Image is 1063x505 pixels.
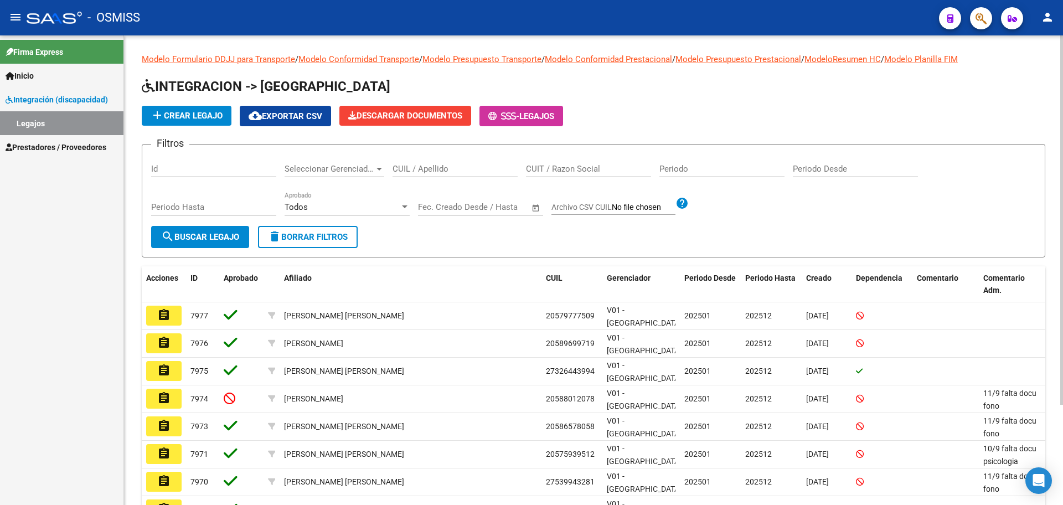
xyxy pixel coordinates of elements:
datatable-header-cell: ID [186,266,219,303]
span: 202501 [684,311,711,320]
span: 202501 [684,394,711,403]
span: 20579777509 [546,311,595,320]
span: Creado [806,274,832,282]
button: Buscar Legajo [151,226,249,248]
span: 7970 [190,477,208,486]
span: Gerenciador [607,274,651,282]
span: Inicio [6,70,34,82]
span: 202512 [745,367,772,375]
span: 202501 [684,367,711,375]
a: Modelo Formulario DDJJ para Transporte [142,54,295,64]
mat-icon: assignment [157,336,171,349]
span: Afiliado [284,274,312,282]
button: -Legajos [479,106,563,126]
span: 7971 [190,450,208,458]
span: 7977 [190,311,208,320]
span: V01 - [GEOGRAPHIC_DATA] [607,389,682,410]
span: 20588012078 [546,394,595,403]
span: 202512 [745,450,772,458]
span: 7974 [190,394,208,403]
datatable-header-cell: Afiliado [280,266,541,303]
mat-icon: assignment [157,447,171,460]
button: Crear Legajo [142,106,231,126]
span: 202501 [684,450,711,458]
div: [PERSON_NAME] [284,337,343,350]
datatable-header-cell: Gerenciador [602,266,680,303]
span: Todos [285,202,308,212]
span: 20586578058 [546,422,595,431]
div: [PERSON_NAME] [PERSON_NAME] [284,420,404,433]
mat-icon: assignment [157,364,171,377]
span: Acciones [146,274,178,282]
input: Fecha inicio [418,202,463,212]
h3: Filtros [151,136,189,151]
a: Modelo Conformidad Prestacional [545,54,672,64]
span: - [488,111,519,121]
span: Aprobado [224,274,258,282]
datatable-header-cell: Comentario [912,266,979,303]
span: [DATE] [806,477,829,486]
span: Prestadores / Proveedores [6,141,106,153]
span: Periodo Hasta [745,274,796,282]
span: 202512 [745,311,772,320]
span: Comentario [917,274,958,282]
span: Buscar Legajo [161,232,239,242]
datatable-header-cell: Creado [802,266,852,303]
span: 7975 [190,367,208,375]
a: Modelo Presupuesto Prestacional [675,54,801,64]
span: Archivo CSV CUIL [551,203,612,212]
button: Exportar CSV [240,106,331,126]
div: [PERSON_NAME] [PERSON_NAME] [284,310,404,322]
span: Firma Express [6,46,63,58]
span: 202501 [684,477,711,486]
a: Modelo Planilla FIM [884,54,958,64]
span: ID [190,274,198,282]
span: - OSMISS [87,6,140,30]
datatable-header-cell: Periodo Desde [680,266,741,303]
span: 20575939512 [546,450,595,458]
mat-icon: cloud_download [249,109,262,122]
span: 202512 [745,422,772,431]
input: Archivo CSV CUIL [612,203,675,213]
span: 11/9 falta docu fono [983,389,1036,410]
span: [DATE] [806,450,829,458]
a: Modelo Presupuesto Transporte [422,54,541,64]
input: Fecha fin [473,202,527,212]
span: Borrar Filtros [268,232,348,242]
span: V01 - [GEOGRAPHIC_DATA] [607,361,682,383]
button: Borrar Filtros [258,226,358,248]
span: Comentario Adm. [983,274,1025,295]
span: Seleccionar Gerenciador [285,164,374,174]
mat-icon: assignment [157,419,171,432]
span: [DATE] [806,422,829,431]
span: 27539943281 [546,477,595,486]
mat-icon: delete [268,230,281,243]
span: 7973 [190,422,208,431]
span: 10/9 falta docu psicologia [983,444,1036,466]
mat-icon: assignment [157,308,171,322]
span: Crear Legajo [151,111,223,121]
span: V01 - [GEOGRAPHIC_DATA] [607,416,682,438]
span: CUIL [546,274,563,282]
div: [PERSON_NAME] [PERSON_NAME] [284,448,404,461]
a: ModeloResumen HC [804,54,881,64]
mat-icon: add [151,109,164,122]
span: Legajos [519,111,554,121]
div: Open Intercom Messenger [1025,467,1052,494]
datatable-header-cell: Dependencia [852,266,912,303]
span: [DATE] [806,311,829,320]
div: [PERSON_NAME] [PERSON_NAME] [284,476,404,488]
datatable-header-cell: Comentario Adm. [979,266,1045,303]
span: 202512 [745,339,772,348]
span: Periodo Desde [684,274,736,282]
a: Modelo Conformidad Transporte [298,54,419,64]
mat-icon: assignment [157,475,171,488]
span: V01 - [GEOGRAPHIC_DATA] [607,306,682,327]
span: 7976 [190,339,208,348]
button: Open calendar [530,202,543,214]
span: 20589699719 [546,339,595,348]
datatable-header-cell: Periodo Hasta [741,266,802,303]
span: [DATE] [806,339,829,348]
span: Exportar CSV [249,111,322,121]
span: [DATE] [806,394,829,403]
